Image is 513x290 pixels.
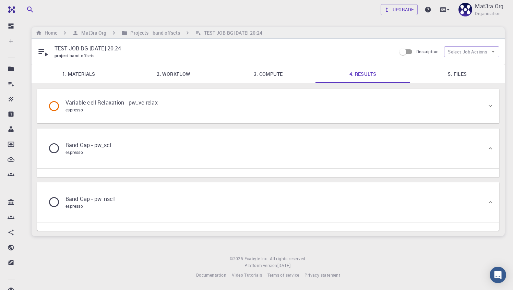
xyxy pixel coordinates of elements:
[277,263,292,268] span: [DATE] .
[244,256,269,261] span: Exabyte Inc.
[490,267,506,283] div: Open Intercom Messenger
[270,255,307,262] span: All rights reserved.
[5,6,15,13] img: logo
[42,29,57,37] h6: Home
[305,272,340,278] span: Privacy statement
[37,182,499,222] div: Band Gap - pw_nscfespresso
[79,29,106,37] h6: Mat3ra Org
[305,272,340,279] a: Privacy statement
[55,53,70,58] span: project
[65,195,115,203] p: Band Gap - pw_nscf
[196,272,226,278] span: Documentation
[232,272,262,278] span: Video Tutorials
[244,262,277,269] span: Platform version
[65,149,83,155] span: espresso
[381,4,418,15] button: Upgrade
[410,65,505,83] a: 5. Files
[221,65,315,83] a: 3. Compute
[34,29,264,37] nav: breadcrumb
[475,2,503,10] p: Mat3ra Org
[65,107,83,112] span: espresso
[128,29,180,37] h6: Projects - band offsets
[37,129,499,168] div: Band Gap - pw_scfespresso
[315,65,410,83] a: 4. Results
[70,53,97,58] span: band offsets
[458,3,472,16] img: Mat3ra Org
[32,65,126,83] a: 1. Materials
[475,10,501,17] span: Organisation
[55,44,391,52] p: TEST JOB BG [DATE] 20:24
[14,5,39,11] span: Support
[65,141,112,149] p: Band Gap - pw_scf
[37,89,499,123] div: Variable-cell Relaxation - pw_vc-relaxespresso
[126,65,221,83] a: 2. Workflow
[277,262,292,269] a: [DATE].
[201,29,262,37] h6: TEST JOB BG [DATE] 20:24
[444,46,499,57] button: Select Job Actions
[65,203,83,209] span: espresso
[267,272,299,278] span: Terms of service
[244,255,269,262] a: Exabyte Inc.
[416,49,439,54] span: Description
[65,98,158,107] p: Variable-cell Relaxation - pw_vc-relax
[196,272,226,279] a: Documentation
[230,255,244,262] span: © 2025
[232,272,262,279] a: Video Tutorials
[267,272,299,279] a: Terms of service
